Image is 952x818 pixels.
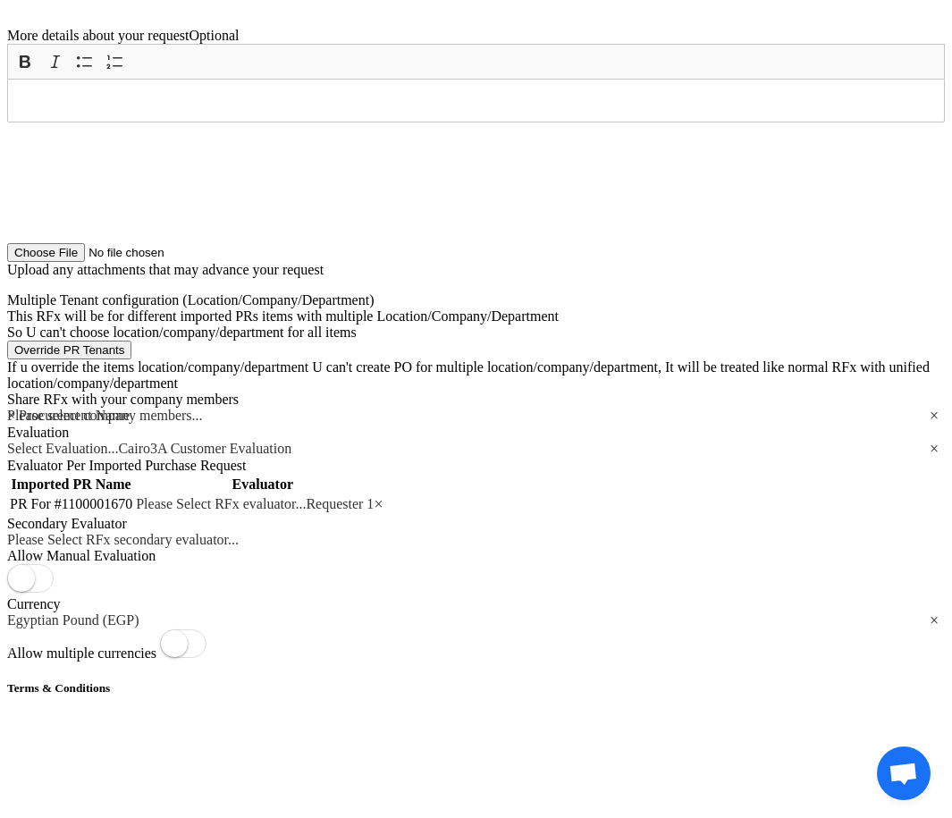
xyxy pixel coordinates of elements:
span: × [930,408,939,424]
div: Please select company members... [7,408,203,424]
div: This RFx will be for different imported PRs items with multiple Location/Company/Department So U ... [7,308,945,341]
label: Allow Manual Evaluation [7,548,156,563]
th: Evaluator [135,476,390,493]
div: If u override the items location/company/department U can't create PO for multiple location/compa... [7,359,945,392]
a: Open chat [877,746,931,800]
label: Allow multiple currencies [7,645,156,661]
label: Evaluator Per Imported Purchase Request [7,458,246,473]
span: × [374,496,383,512]
td: PR For #1100001670 [9,495,133,514]
span: Clear all [930,408,945,425]
div: Multiple Tenant configuration (Location/Company/Department) [7,292,945,308]
span: × [930,441,939,457]
h5: Terms & Conditions [7,681,945,696]
span: Clear all [930,612,945,629]
span: Clear all [930,441,945,458]
span: Optional [190,28,240,43]
div: Rich Text Editor, main [7,79,945,122]
button: Override PR Tenants [7,341,131,359]
input: Upload any attachments that may advance your request [7,243,233,262]
span: × [930,612,939,628]
label: Secondary Evaluator [7,516,127,531]
label: Evaluation [7,425,69,440]
div: Upload any attachments that may advance your request [7,262,945,278]
label: Share RFx with your company members [7,392,239,407]
th: Imported PR Name [9,476,133,493]
label: More details about your request [7,28,240,43]
span: Clear all [374,496,389,513]
label: Currency [7,596,61,611]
